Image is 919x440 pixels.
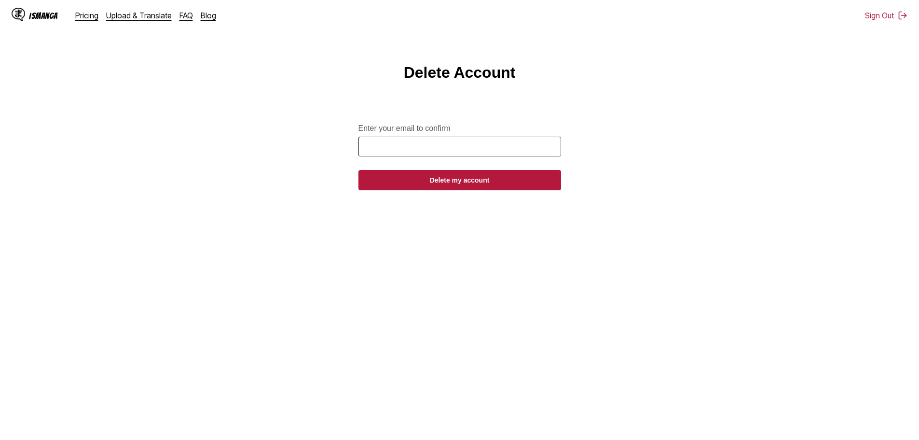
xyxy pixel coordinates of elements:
[898,11,907,20] img: Sign out
[865,11,907,20] button: Sign Out
[358,170,561,190] button: Delete my account
[179,11,193,20] a: FAQ
[106,11,172,20] a: Upload & Translate
[12,8,25,21] img: IsManga Logo
[201,11,216,20] a: Blog
[12,8,75,23] a: IsManga LogoIsManga
[75,11,98,20] a: Pricing
[29,11,58,20] div: IsManga
[358,124,561,133] label: Enter your email to confirm
[404,64,516,82] h1: Delete Account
